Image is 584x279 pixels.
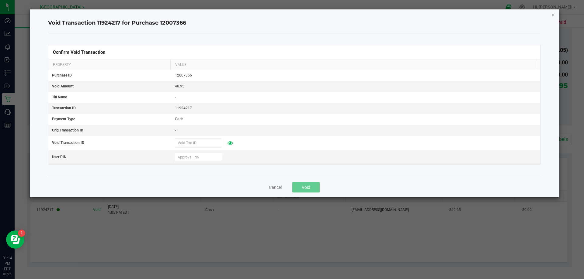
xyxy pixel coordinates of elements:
span: 11924217 [175,106,192,110]
iframe: Resource center unread badge [18,230,25,237]
span: Orig Transaction ID [52,128,83,132]
span: Void Amount [52,84,74,88]
span: Cash [175,117,183,121]
h4: Void Transaction 11924217 for Purchase 12007366 [48,19,541,27]
span: - [175,95,176,99]
button: Void [292,182,320,192]
button: Cancel [269,184,282,190]
span: 40.95 [175,84,184,88]
button: Close [551,11,555,18]
iframe: Resource center [6,230,24,249]
span: Till Name [52,95,67,99]
span: - [175,128,176,132]
input: Void Txn ID [175,138,222,148]
span: Payment Type [52,117,75,121]
span: Void [302,185,310,190]
span: Void Transaction ID [52,141,84,145]
span: Transaction ID [52,106,76,110]
input: Approval PIN [175,153,222,162]
span: Confirm Void Transaction [53,49,105,55]
span: 12007366 [175,73,192,77]
span: User PIN [52,155,66,159]
span: Property [53,63,71,67]
span: Value [175,63,186,67]
span: Purchase ID [52,73,72,77]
